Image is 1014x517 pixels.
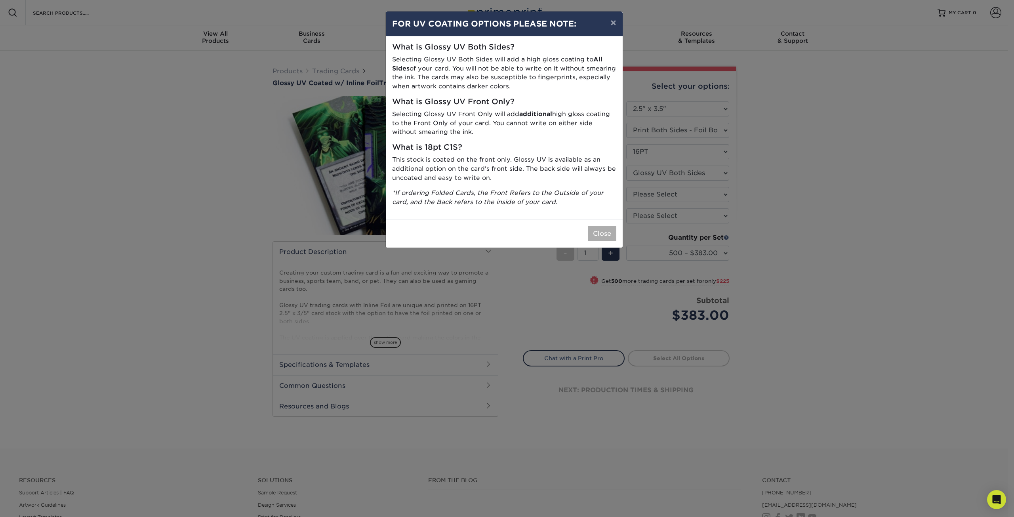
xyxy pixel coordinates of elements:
p: Selecting Glossy UV Front Only will add high gloss coating to the Front Only of your card. You ca... [392,110,616,137]
h4: FOR UV COATING OPTIONS PLEASE NOTE: [392,18,616,30]
p: This stock is coated on the front only. Glossy UV is available as an additional option on the car... [392,155,616,182]
strong: additional [519,110,552,118]
button: Close [588,226,616,241]
p: Selecting Glossy UV Both Sides will add a high gloss coating to of your card. You will not be abl... [392,55,616,91]
h5: What is Glossy UV Front Only? [392,97,616,107]
div: Open Intercom Messenger [987,490,1006,509]
strong: All Sides [392,55,602,72]
button: × [604,11,622,34]
i: *If ordering Folded Cards, the Front Refers to the Outside of your card, and the Back refers to t... [392,189,604,206]
h5: What is Glossy UV Both Sides? [392,43,616,52]
h5: What is 18pt C1S? [392,143,616,152]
